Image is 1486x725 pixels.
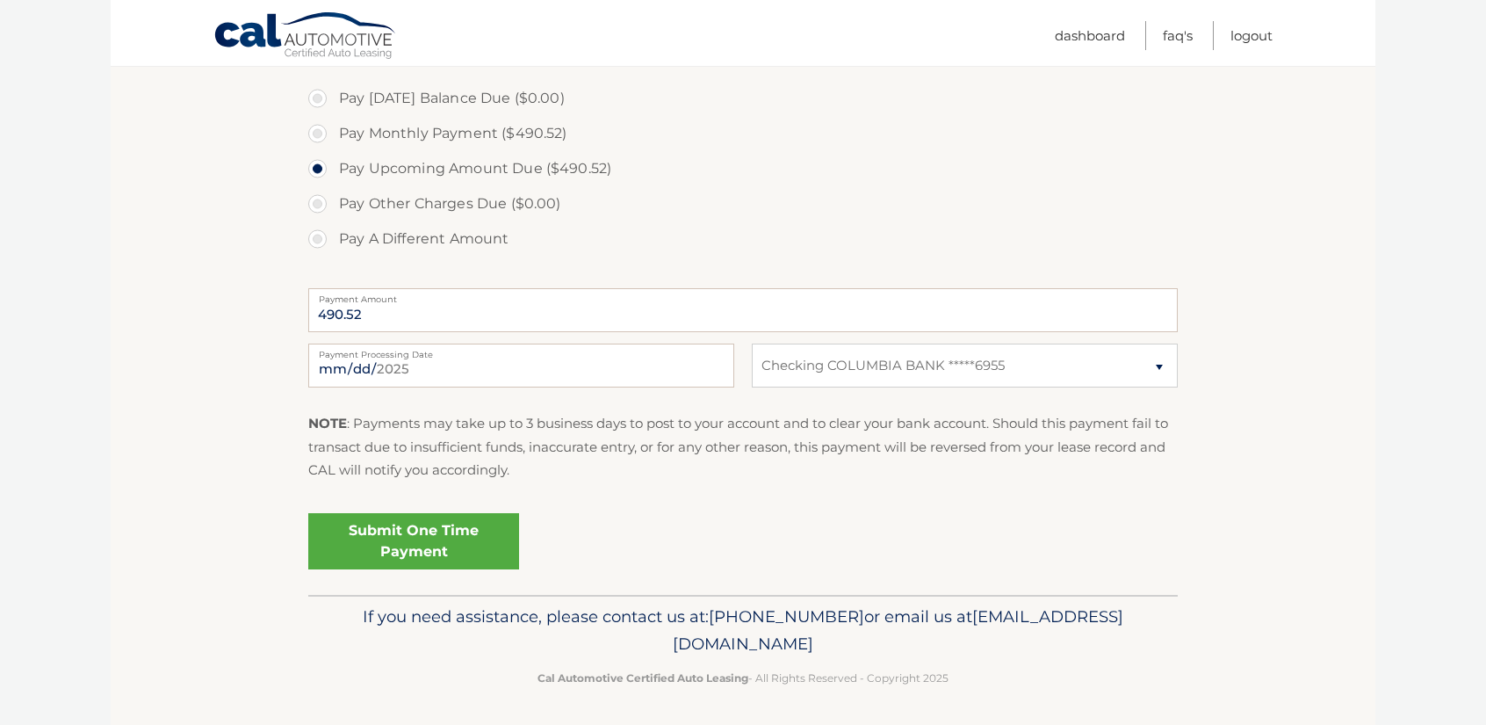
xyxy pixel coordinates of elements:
label: Pay Monthly Payment ($490.52) [308,116,1178,151]
label: Payment Processing Date [308,344,734,358]
label: Payment Amount [308,288,1178,302]
input: Payment Amount [308,288,1178,332]
label: Pay [DATE] Balance Due ($0.00) [308,81,1178,116]
span: [PHONE_NUMBER] [709,606,864,627]
a: FAQ's [1163,21,1193,50]
label: Pay Upcoming Amount Due ($490.52) [308,151,1178,186]
a: Dashboard [1055,21,1125,50]
p: - All Rights Reserved - Copyright 2025 [320,669,1166,687]
strong: Cal Automotive Certified Auto Leasing [537,671,748,685]
p: : Payments may take up to 3 business days to post to your account and to clear your bank account.... [308,412,1178,482]
a: Cal Automotive [213,11,398,62]
a: Logout [1230,21,1273,50]
input: Payment Date [308,344,734,388]
p: If you need assistance, please contact us at: or email us at [320,603,1166,659]
a: Submit One Time Payment [308,513,519,569]
label: Pay A Different Amount [308,221,1178,257]
label: Pay Other Charges Due ($0.00) [308,186,1178,221]
strong: NOTE [308,415,347,431]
